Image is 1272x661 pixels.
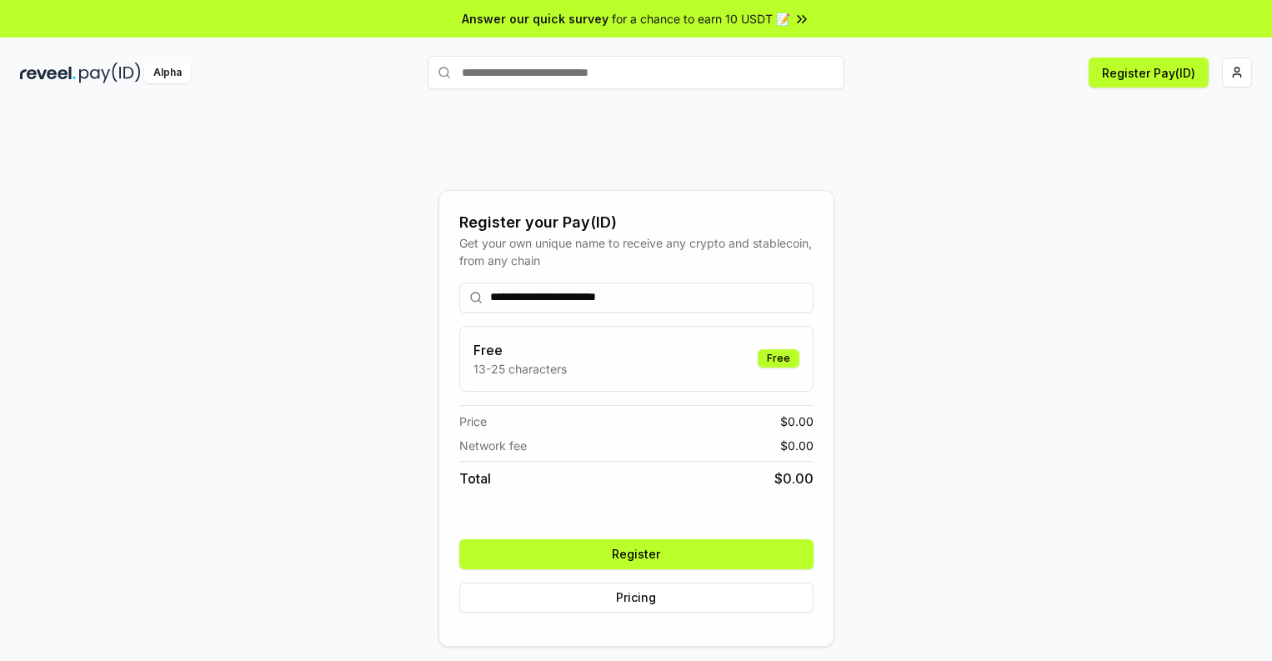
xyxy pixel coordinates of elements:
[459,234,814,269] div: Get your own unique name to receive any crypto and stablecoin, from any chain
[459,468,491,488] span: Total
[459,211,814,234] div: Register your Pay(ID)
[774,468,814,488] span: $ 0.00
[79,63,141,83] img: pay_id
[459,437,527,454] span: Network fee
[758,349,799,368] div: Free
[144,63,191,83] div: Alpha
[1089,58,1209,88] button: Register Pay(ID)
[462,10,608,28] span: Answer our quick survey
[473,360,567,378] p: 13-25 characters
[459,539,814,569] button: Register
[612,10,790,28] span: for a chance to earn 10 USDT 📝
[780,413,814,430] span: $ 0.00
[459,413,487,430] span: Price
[780,437,814,454] span: $ 0.00
[20,63,76,83] img: reveel_dark
[459,583,814,613] button: Pricing
[473,340,567,360] h3: Free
